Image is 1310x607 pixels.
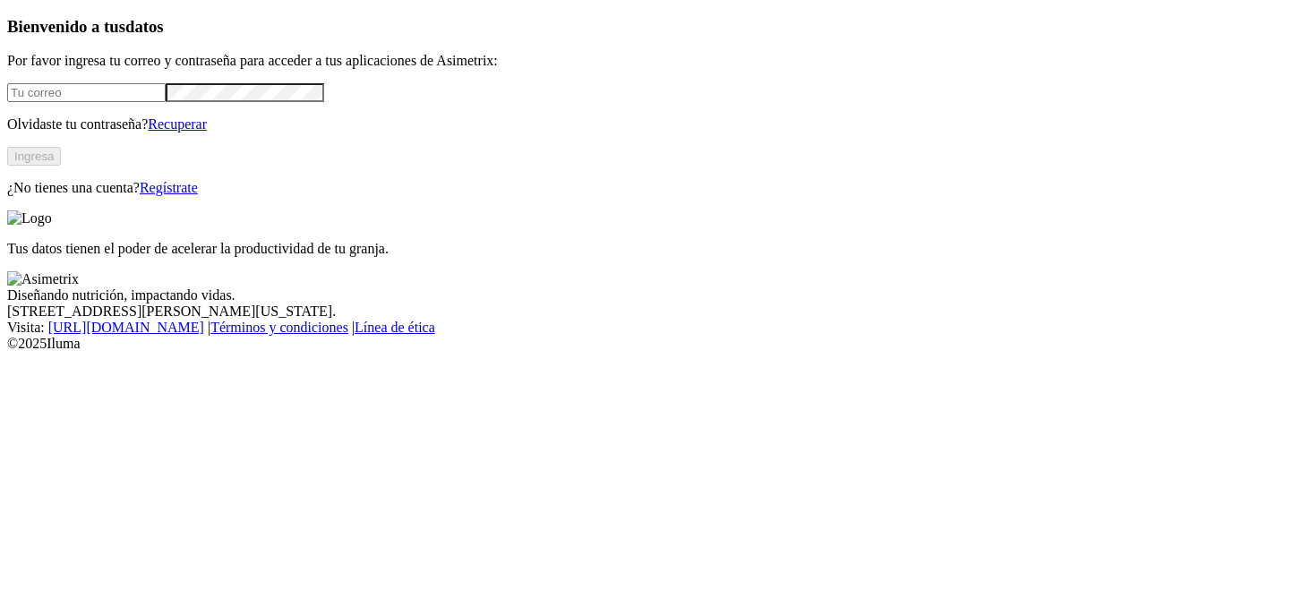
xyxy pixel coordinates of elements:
div: © 2025 Iluma [7,336,1303,352]
a: Regístrate [140,180,198,195]
a: [URL][DOMAIN_NAME] [48,320,204,335]
div: [STREET_ADDRESS][PERSON_NAME][US_STATE]. [7,303,1303,320]
a: Línea de ética [355,320,435,335]
div: Diseñando nutrición, impactando vidas. [7,287,1303,303]
span: datos [125,17,164,36]
button: Ingresa [7,147,61,166]
div: Visita : | | [7,320,1303,336]
p: ¿No tienes una cuenta? [7,180,1303,196]
img: Logo [7,210,52,227]
img: Asimetrix [7,271,79,287]
input: Tu correo [7,83,166,102]
a: Términos y condiciones [210,320,348,335]
p: Olvidaste tu contraseña? [7,116,1303,133]
p: Por favor ingresa tu correo y contraseña para acceder a tus aplicaciones de Asimetrix: [7,53,1303,69]
a: Recuperar [148,116,207,132]
h3: Bienvenido a tus [7,17,1303,37]
p: Tus datos tienen el poder de acelerar la productividad de tu granja. [7,241,1303,257]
